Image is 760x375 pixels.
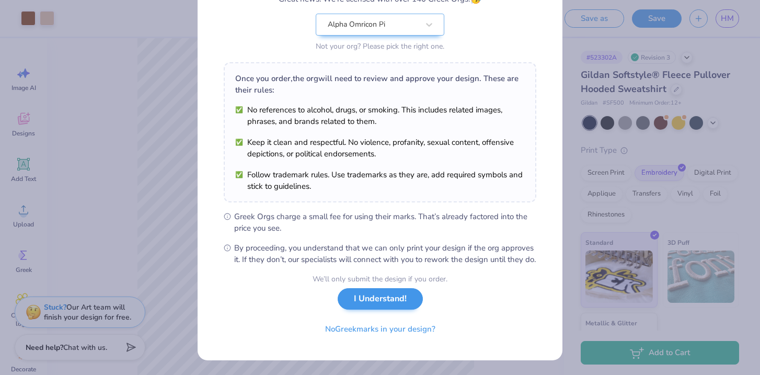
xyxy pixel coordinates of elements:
[235,137,525,160] li: Keep it clean and respectful. No violence, profanity, sexual content, offensive depictions, or po...
[316,319,444,340] button: NoGreekmarks in your design?
[234,211,536,234] span: Greek Orgs charge a small fee for using their marks. That’s already factored into the price you see.
[235,169,525,192] li: Follow trademark rules. Use trademarks as they are, add required symbols and stick to guidelines.
[235,73,525,96] div: Once you order, the org will need to review and approve your design. These are their rules:
[235,104,525,127] li: No references to alcohol, drugs, or smoking. This includes related images, phrases, and brands re...
[234,242,536,265] span: By proceeding, you understand that we can only print your design if the org approves it. If they ...
[316,41,444,52] div: Not your org? Please pick the right one.
[313,274,447,285] div: We’ll only submit the design if you order.
[338,288,423,310] button: I Understand!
